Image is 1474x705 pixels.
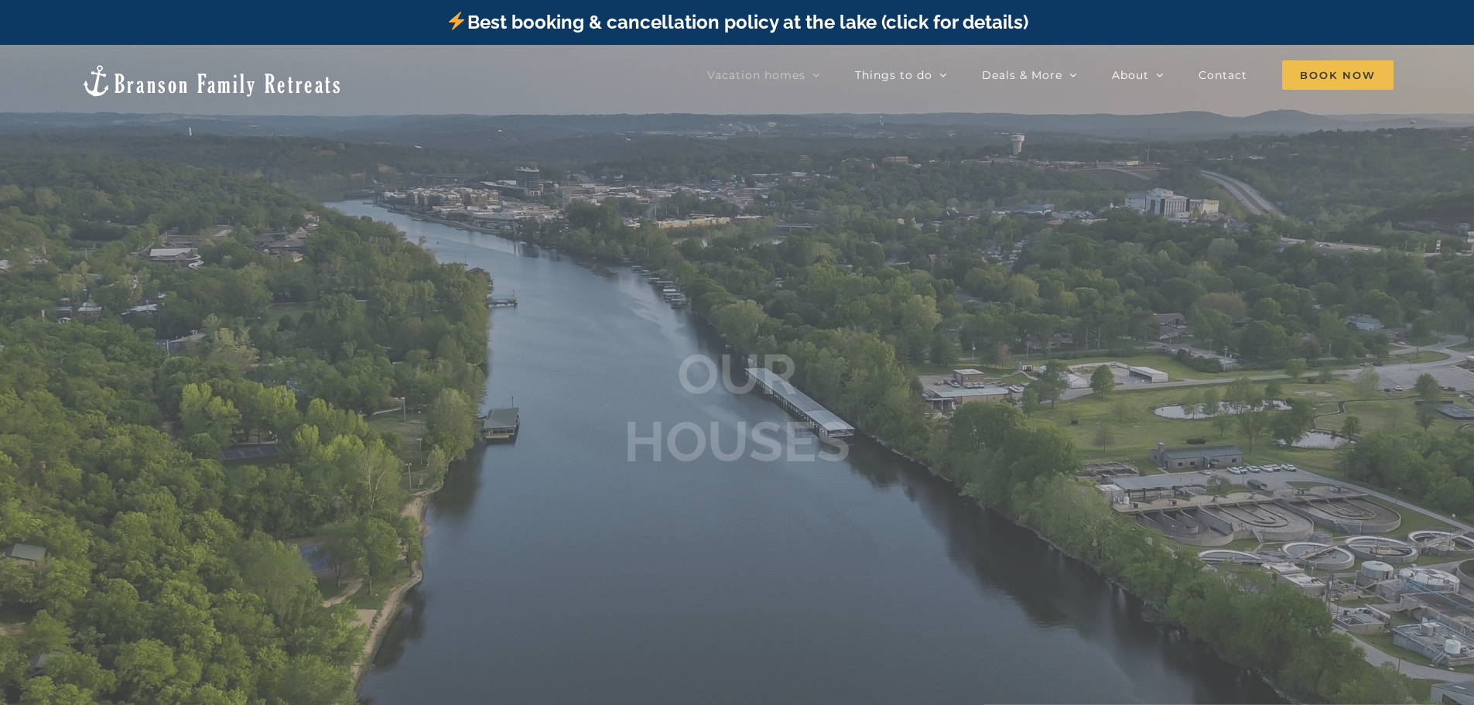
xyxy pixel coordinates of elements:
[707,60,820,91] a: Vacation homes
[1199,70,1247,80] span: Contact
[624,341,850,474] b: OUR HOUSES
[855,60,947,91] a: Things to do
[855,70,932,80] span: Things to do
[707,60,1394,91] nav: Main Menu
[80,63,343,98] img: Branson Family Retreats Logo
[707,70,805,80] span: Vacation homes
[447,12,466,30] img: ⚡️
[1112,70,1149,80] span: About
[446,11,1028,33] a: Best booking & cancellation policy at the lake (click for details)
[982,60,1077,91] a: Deals & More
[1112,60,1164,91] a: About
[1282,60,1394,90] span: Book Now
[982,70,1062,80] span: Deals & More
[1199,60,1247,91] a: Contact
[1282,60,1394,91] a: Book Now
